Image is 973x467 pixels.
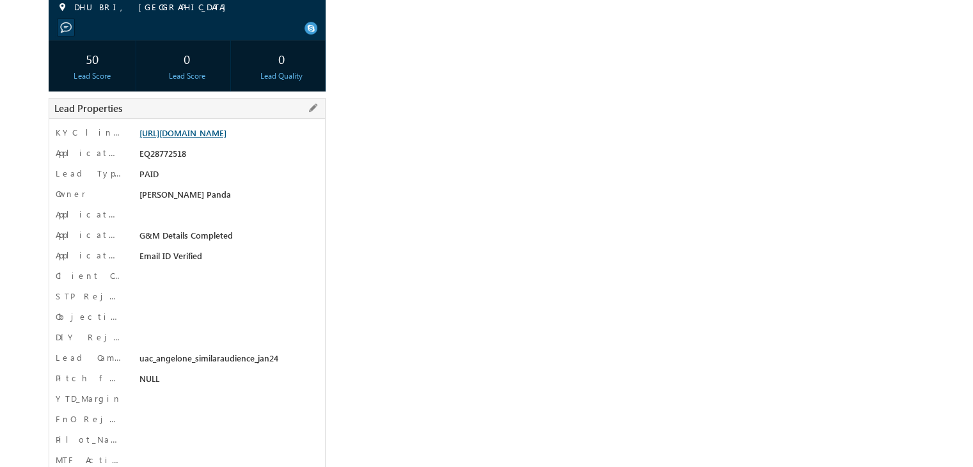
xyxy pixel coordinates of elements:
div: G&M Details Completed [136,229,315,247]
span: DHUBRI, [GEOGRAPHIC_DATA] [74,1,232,14]
label: FnO Rejection Reason [56,413,122,425]
div: NULL [136,372,315,390]
label: Client Code [56,270,122,281]
div: EQ28772518 [136,147,315,165]
label: DIY Rejection [56,331,122,343]
div: PAID [136,168,315,186]
a: [URL][DOMAIN_NAME] [139,127,226,138]
label: Application Status [56,209,122,220]
div: Lead Score [52,70,132,82]
label: Application Status New [56,229,122,241]
div: 50 [52,47,132,70]
span: Lead Properties [54,102,122,115]
label: Application Status First time Drop Off [56,249,122,261]
label: KYC link 2_0 [56,127,122,138]
label: YTD_Margin [56,393,122,404]
span: [PERSON_NAME] Panda [139,189,231,200]
label: STP Rejection Reason [56,290,122,302]
label: Lead Campaign [56,352,122,363]
div: 0 [241,47,322,70]
div: Email ID Verified [136,249,315,267]
label: Pilot_Name [56,434,122,445]
div: uac_angelone_similaraudience_jan24 [136,352,315,370]
div: Lead Score [146,70,227,82]
label: Application Number [56,147,122,159]
label: Lead Type [56,168,122,179]
div: 0 [146,47,227,70]
label: MTF Activation Date [56,454,122,466]
label: Objection Remark [56,311,122,322]
label: Pitch for MF [56,372,122,384]
div: Lead Quality [241,70,322,82]
label: Owner [56,188,86,200]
